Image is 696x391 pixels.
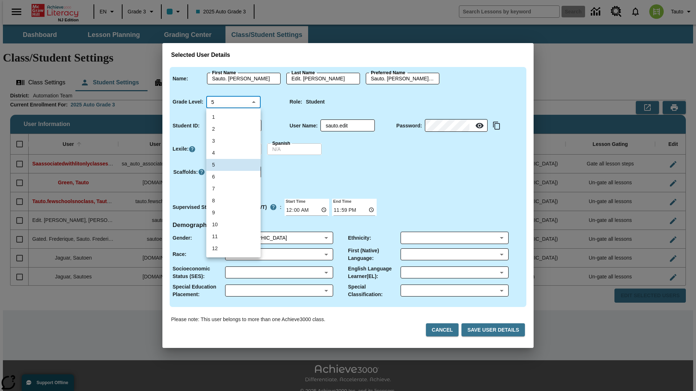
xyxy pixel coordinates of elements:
li: 3 [206,135,261,147]
li: 12 [206,243,261,255]
li: 8 [206,195,261,207]
li: 6 [206,171,261,183]
li: 10 [206,219,261,231]
li: 5 [206,159,261,171]
li: 1 [206,111,261,123]
li: 7 [206,183,261,195]
li: 2 [206,123,261,135]
li: 11 [206,231,261,243]
li: 9 [206,207,261,219]
li: 4 [206,147,261,159]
